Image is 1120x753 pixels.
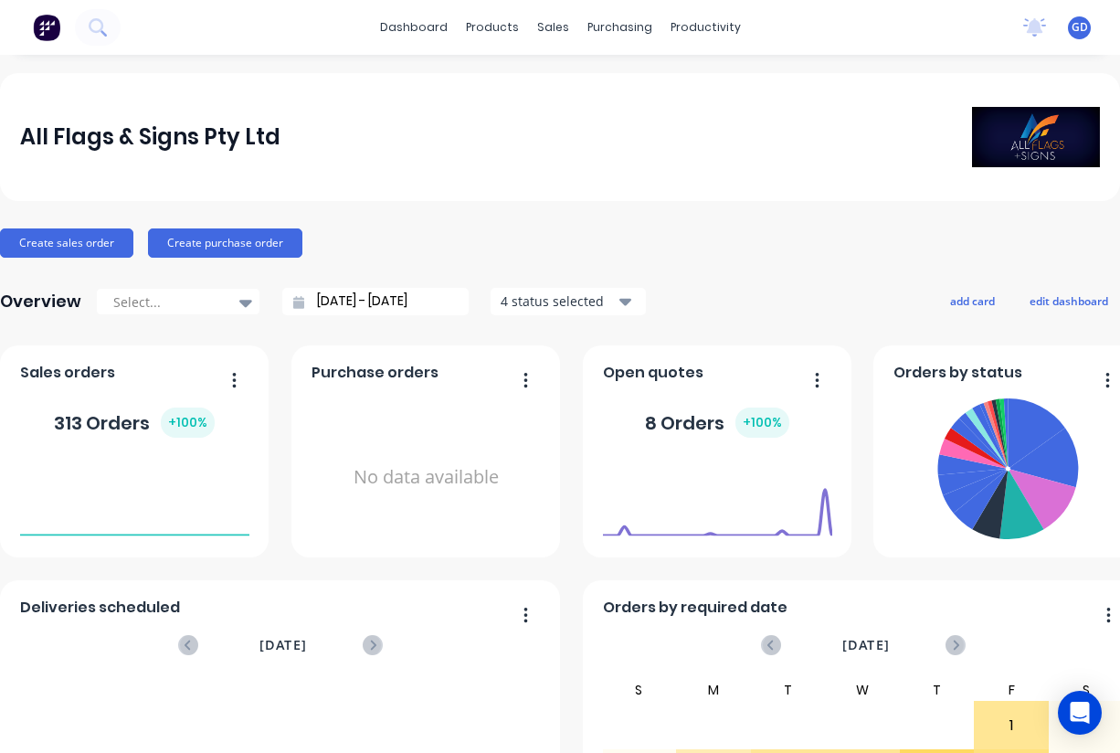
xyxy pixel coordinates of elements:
div: sales [528,14,578,41]
div: purchasing [578,14,661,41]
span: Open quotes [603,362,703,384]
div: All Flags & Signs Pty Ltd [20,119,280,155]
button: Create purchase order [148,228,302,258]
div: + 100 % [161,408,215,438]
div: 313 Orders [54,408,215,438]
span: [DATE] [842,635,890,655]
img: All Flags & Signs Pty Ltd [972,107,1100,167]
span: GD [1072,19,1088,36]
button: 4 status selected [491,288,646,315]
div: M [676,679,751,701]
span: [DATE] [259,635,307,655]
div: + 100 % [735,408,789,438]
span: Orders by status [893,362,1022,384]
div: T [900,679,975,701]
div: products [457,14,528,41]
img: Factory [33,14,60,41]
button: add card [938,289,1007,313]
div: S [602,679,677,701]
div: productivity [661,14,750,41]
a: dashboard [371,14,457,41]
div: 4 status selected [501,292,616,311]
button: edit dashboard [1018,289,1120,313]
div: No data available [312,391,541,564]
div: Open Intercom Messenger [1058,691,1102,735]
span: Purchase orders [312,362,438,384]
div: W [825,679,900,701]
div: F [974,679,1049,701]
div: T [751,679,826,701]
div: 1 [975,703,1048,748]
div: 8 Orders [645,408,789,438]
span: Sales orders [20,362,115,384]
